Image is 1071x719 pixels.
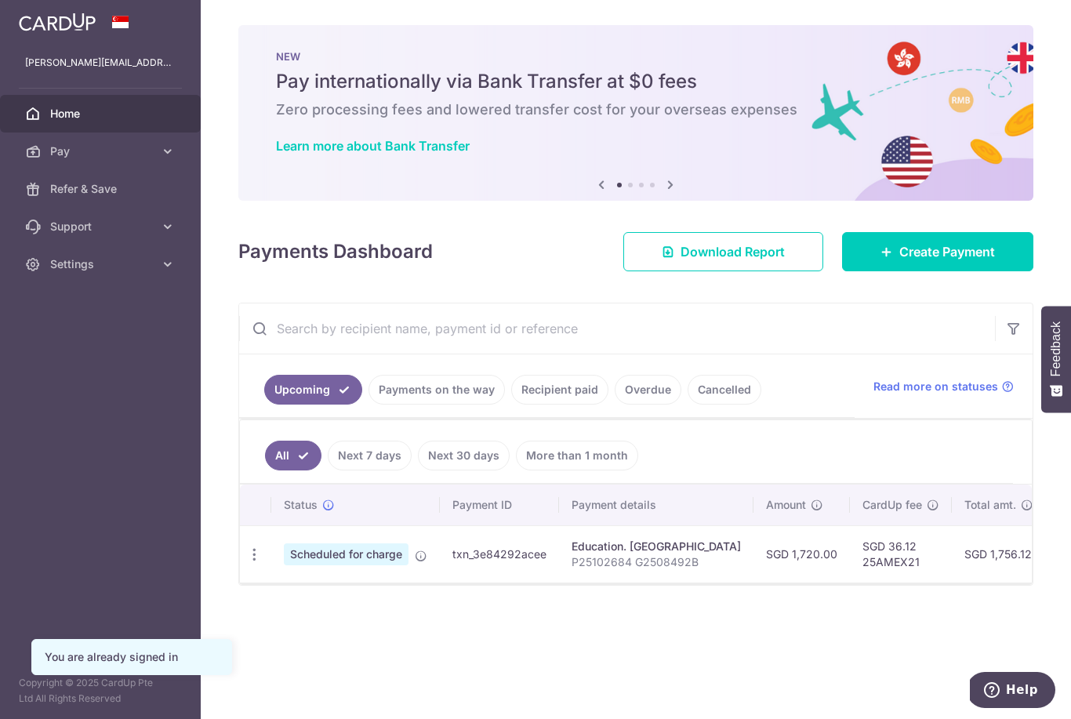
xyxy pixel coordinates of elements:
span: Download Report [681,242,785,261]
div: You are already signed in [45,649,219,665]
img: CardUp [19,13,96,31]
a: Next 7 days [328,441,412,470]
h4: Payments Dashboard [238,238,433,266]
span: Create Payment [899,242,995,261]
a: Download Report [623,232,823,271]
a: Payments on the way [368,375,505,405]
th: Payment details [559,485,753,525]
span: Pay [50,143,154,159]
td: SGD 36.12 25AMEX21 [850,525,952,583]
a: All [265,441,321,470]
th: Payment ID [440,485,559,525]
a: Learn more about Bank Transfer [276,138,470,154]
iframe: Opens a widget where you can find more information [970,672,1055,711]
a: More than 1 month [516,441,638,470]
p: NEW [276,50,996,63]
img: Bank transfer banner [238,25,1033,201]
input: Search by recipient name, payment id or reference [239,303,995,354]
span: Status [284,497,318,513]
span: Settings [50,256,154,272]
h5: Pay internationally via Bank Transfer at $0 fees [276,69,996,94]
span: CardUp fee [862,497,922,513]
span: Home [50,106,154,122]
a: Cancelled [688,375,761,405]
a: Recipient paid [511,375,608,405]
span: Amount [766,497,806,513]
span: Scheduled for charge [284,543,408,565]
span: Support [50,219,154,234]
button: Feedback - Show survey [1041,306,1071,412]
a: Read more on statuses [873,379,1014,394]
div: Education. [GEOGRAPHIC_DATA] [572,539,741,554]
a: Create Payment [842,232,1033,271]
a: Next 30 days [418,441,510,470]
span: Refer & Save [50,181,154,197]
td: SGD 1,720.00 [753,525,850,583]
h6: Zero processing fees and lowered transfer cost for your overseas expenses [276,100,996,119]
span: Feedback [1049,321,1063,376]
span: Total amt. [964,497,1016,513]
a: Overdue [615,375,681,405]
span: Read more on statuses [873,379,998,394]
td: txn_3e84292acee [440,525,559,583]
td: SGD 1,756.12 [952,525,1046,583]
a: Upcoming [264,375,362,405]
p: [PERSON_NAME][EMAIL_ADDRESS][DOMAIN_NAME] [25,55,176,71]
p: P25102684 G2508492B [572,554,741,570]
